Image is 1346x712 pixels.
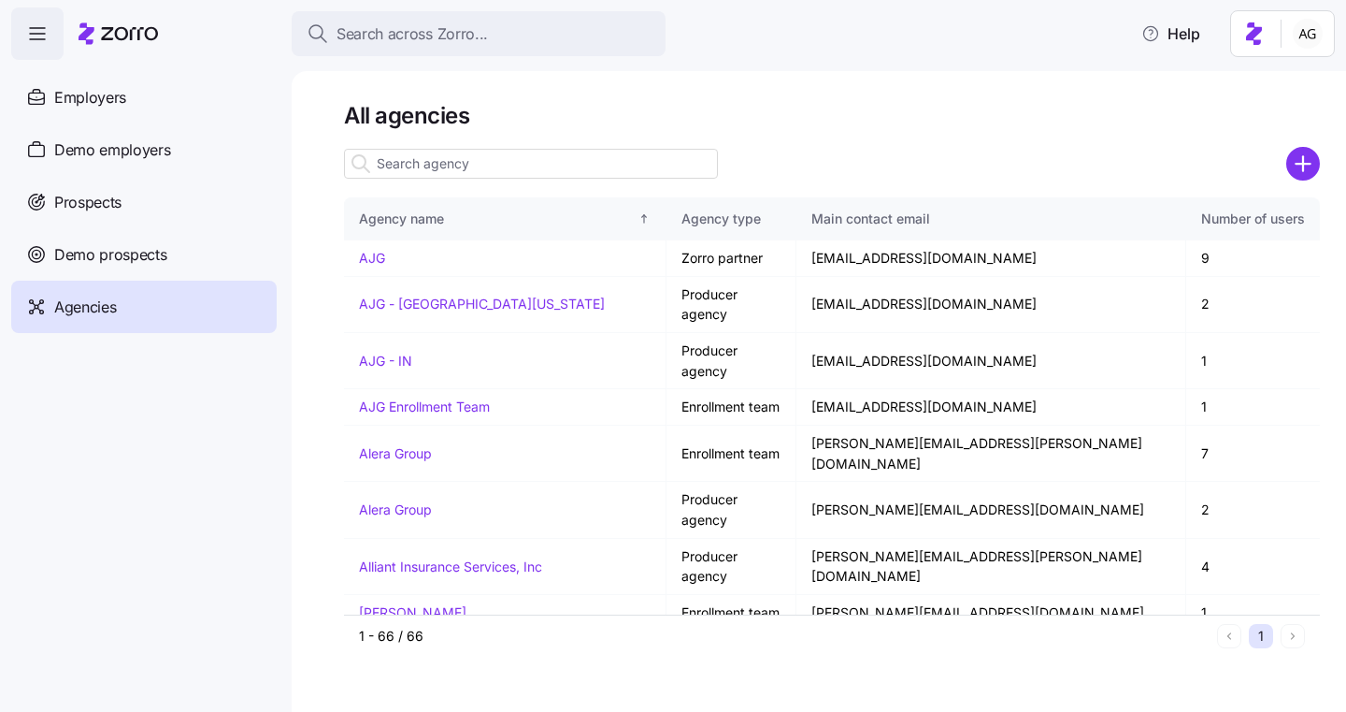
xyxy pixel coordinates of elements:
td: [PERSON_NAME][EMAIL_ADDRESS][DOMAIN_NAME] [796,482,1186,538]
a: Alera Group [359,445,432,461]
td: 1 [1186,389,1320,426]
button: Help [1126,15,1215,52]
span: Demo prospects [54,243,167,267]
div: Main contact email [811,209,1170,229]
input: Search agency [344,149,718,179]
td: 4 [1186,539,1320,595]
button: 1 [1249,624,1273,648]
span: Agencies [54,296,116,319]
div: Sorted ascending [637,212,651,225]
a: Employers [11,71,277,124]
td: Producer agency [666,482,796,538]
td: [EMAIL_ADDRESS][DOMAIN_NAME] [796,389,1186,426]
td: 9 [1186,240,1320,277]
button: Previous page [1217,624,1241,648]
td: 1 [1186,333,1320,389]
span: Prospects [54,191,122,214]
td: Producer agency [666,333,796,389]
td: Enrollment team [666,426,796,482]
td: 2 [1186,482,1320,538]
button: Search across Zorro... [292,11,666,56]
td: [EMAIL_ADDRESS][DOMAIN_NAME] [796,277,1186,333]
a: Alliant Insurance Services, Inc [359,559,542,574]
a: [PERSON_NAME] [359,604,466,620]
div: Number of users [1201,209,1305,229]
div: 1 - 66 / 66 [359,627,1210,646]
a: Prospects [11,176,277,228]
a: Demo prospects [11,228,277,281]
td: [EMAIL_ADDRESS][DOMAIN_NAME] [796,333,1186,389]
a: AJG [359,250,385,266]
td: Producer agency [666,539,796,595]
td: [PERSON_NAME][EMAIL_ADDRESS][PERSON_NAME][DOMAIN_NAME] [796,426,1186,482]
td: Enrollment team [666,389,796,426]
div: Agency name [359,209,635,229]
div: Agency type [681,209,780,229]
a: Alera Group [359,501,432,517]
span: Demo employers [54,138,171,162]
span: Help [1141,22,1200,45]
td: [PERSON_NAME][EMAIL_ADDRESS][PERSON_NAME][DOMAIN_NAME] [796,539,1186,595]
a: Agencies [11,281,277,333]
td: 2 [1186,277,1320,333]
td: Zorro partner [666,240,796,277]
th: Agency nameSorted ascending [344,197,666,240]
span: Employers [54,86,126,109]
td: [PERSON_NAME][EMAIL_ADDRESS][DOMAIN_NAME] [796,595,1186,632]
span: Search across Zorro... [336,22,488,46]
td: 7 [1186,426,1320,482]
td: 1 [1186,595,1320,632]
img: 5fc55c57e0610270ad857448bea2f2d5 [1293,19,1323,49]
button: Next page [1281,624,1305,648]
td: Producer agency [666,277,796,333]
a: AJG - IN [359,353,412,369]
td: [EMAIL_ADDRESS][DOMAIN_NAME] [796,240,1186,277]
h1: All agencies [344,101,1320,130]
a: AJG - [GEOGRAPHIC_DATA][US_STATE] [359,296,605,312]
svg: add icon [1286,147,1320,181]
td: Enrollment team [666,595,796,632]
a: Demo employers [11,124,277,176]
a: AJG Enrollment Team [359,399,490,414]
